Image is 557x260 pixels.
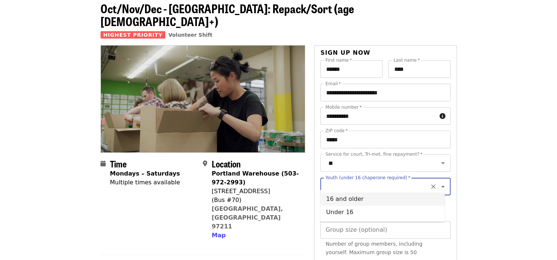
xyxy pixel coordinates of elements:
[212,231,226,240] button: Map
[212,205,283,230] a: [GEOGRAPHIC_DATA], [GEOGRAPHIC_DATA] 97211
[438,158,448,168] button: Open
[320,107,436,125] input: Mobile number
[101,160,106,167] i: calendar icon
[325,58,352,62] label: First name
[212,232,226,239] span: Map
[110,157,127,170] span: Time
[101,31,166,39] span: Highest Priority
[320,192,445,206] li: 16 and older
[212,196,299,205] div: (Bus #70)
[212,187,299,196] div: [STREET_ADDRESS]
[320,221,450,239] input: [object Object]
[101,46,305,152] img: Oct/Nov/Dec - Portland: Repack/Sort (age 8+) organized by Oregon Food Bank
[212,170,299,186] strong: Portland Warehouse (503-972-2993)
[320,84,450,101] input: Email
[325,105,362,109] label: Mobile number
[320,206,445,219] li: Under 16
[325,152,423,156] label: Service for court, Tri-met, fine repayment?
[320,49,370,56] span: Sign up now
[388,60,451,78] input: Last name
[325,176,410,180] label: Youth (under 16 chaperone required)
[110,170,180,177] strong: Mondays – Saturdays
[440,113,445,120] i: circle-info icon
[168,32,212,38] a: Volunteer Shift
[325,129,348,133] label: ZIP code
[325,241,422,255] span: Number of group members, including yourself. Maximum group size is 50
[325,82,341,86] label: Email
[110,178,180,187] div: Multiple times available
[212,157,241,170] span: Location
[438,181,448,192] button: Close
[203,160,207,167] i: map-marker-alt icon
[320,60,383,78] input: First name
[394,58,420,62] label: Last name
[428,181,438,192] button: Clear
[320,131,450,148] input: ZIP code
